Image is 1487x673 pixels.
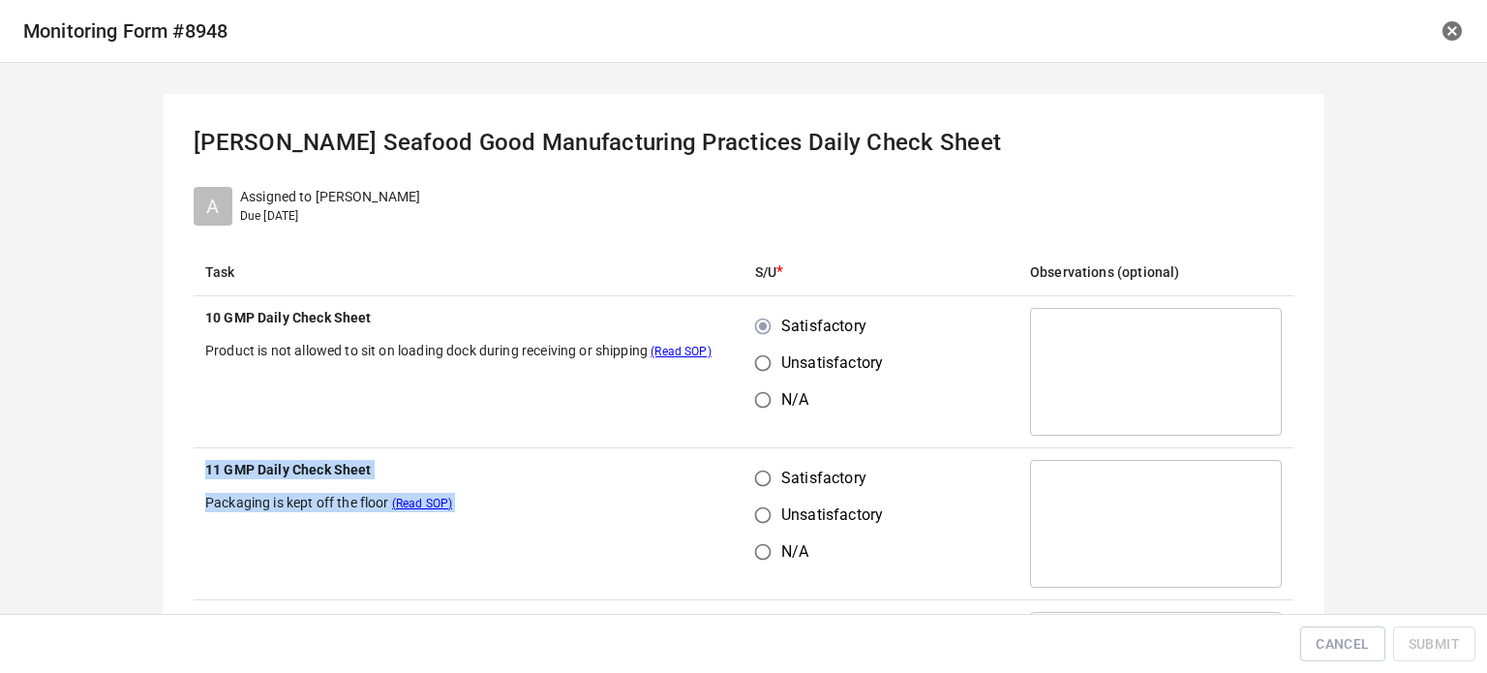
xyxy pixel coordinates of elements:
span: Satisfactory [781,315,866,338]
th: S/U [743,249,1018,296]
div: A [194,187,232,226]
p: Due [DATE] [240,207,420,225]
b: 11 GMP Daily Check Sheet [205,462,372,477]
span: Cancel [1316,632,1369,657]
button: Cancel [1300,627,1384,662]
span: (Read SOP) [392,497,453,510]
th: Observations (optional) [1018,249,1293,296]
b: 10 GMP Daily Check Sheet [205,310,372,325]
div: s/u [755,460,898,570]
p: Product is not allowed to sit on loading dock during receiving or shipping [205,341,732,360]
p: [PERSON_NAME] Seafood Good Manufacturing Practices Daily Check Sheet [194,125,1293,160]
div: s/u [755,308,898,418]
span: N/A [781,388,808,412]
span: Satisfactory [781,467,866,490]
span: N/A [781,540,808,564]
span: (Read SOP) [651,345,712,358]
span: Unsatisfactory [781,504,883,527]
p: Packaging is kept off the floor [205,493,732,512]
h6: Monitoring Form # 8948 [23,15,984,46]
span: Unsatisfactory [781,352,883,375]
th: Task [194,249,743,296]
p: Assigned to [PERSON_NAME] [240,187,420,207]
